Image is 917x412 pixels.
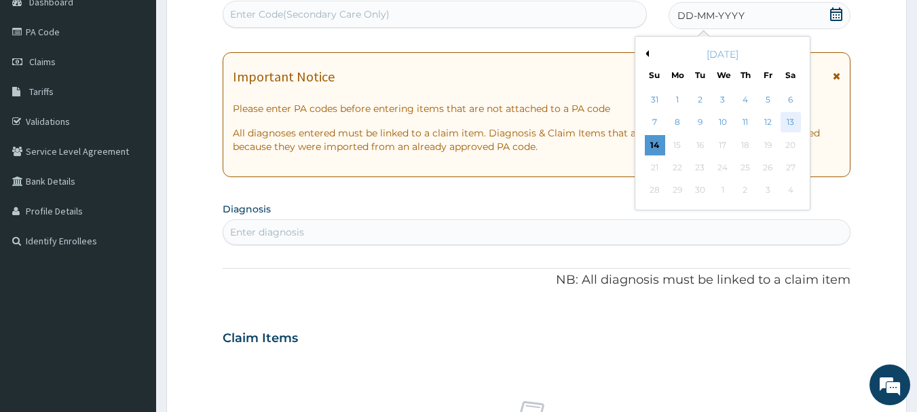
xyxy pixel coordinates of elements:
div: Not available Thursday, September 25th, 2025 [735,157,755,178]
span: Tariffs [29,86,54,98]
div: [DATE] [641,48,804,61]
div: Not available Monday, September 29th, 2025 [667,181,688,201]
div: Sa [785,69,797,81]
div: Choose Tuesday, September 2nd, 2025 [690,90,711,110]
div: Choose Tuesday, September 9th, 2025 [690,113,711,133]
div: Choose Saturday, September 6th, 2025 [781,90,801,110]
h3: Claim Items [223,331,298,346]
div: Not available Tuesday, September 30th, 2025 [690,181,711,201]
span: We're online! [79,121,187,258]
div: Choose Friday, September 5th, 2025 [757,90,778,110]
div: Choose Monday, September 8th, 2025 [667,113,688,133]
div: Choose Wednesday, September 3rd, 2025 [713,90,733,110]
div: Tu [694,69,706,81]
div: Su [649,69,660,81]
div: Choose Monday, September 1st, 2025 [667,90,688,110]
div: Mo [671,69,683,81]
textarea: Type your message and hit 'Enter' [7,271,259,318]
div: Not available Saturday, September 20th, 2025 [781,135,801,155]
div: Choose Sunday, August 31st, 2025 [645,90,665,110]
p: Please enter PA codes before entering items that are not attached to a PA code [233,102,841,115]
h1: Important Notice [233,69,335,84]
div: Choose Sunday, September 7th, 2025 [645,113,665,133]
div: Fr [762,69,774,81]
div: Not available Wednesday, October 1st, 2025 [713,181,733,201]
div: Choose Sunday, September 14th, 2025 [645,135,665,155]
div: Not available Monday, September 15th, 2025 [667,135,688,155]
div: Not available Tuesday, September 23rd, 2025 [690,157,711,178]
div: Choose Friday, September 12th, 2025 [757,113,778,133]
div: Not available Monday, September 22nd, 2025 [667,157,688,178]
span: DD-MM-YYYY [677,9,745,22]
div: Not available Saturday, September 27th, 2025 [781,157,801,178]
label: Diagnosis [223,202,271,216]
div: Enter diagnosis [230,225,304,239]
div: Choose Thursday, September 11th, 2025 [735,113,755,133]
p: NB: All diagnosis must be linked to a claim item [223,271,851,289]
div: Not available Saturday, October 4th, 2025 [781,181,801,201]
img: d_794563401_company_1708531726252_794563401 [25,68,55,102]
div: Enter Code(Secondary Care Only) [230,7,390,21]
button: Previous Month [642,50,649,57]
div: Chat with us now [71,76,228,94]
div: Not available Friday, October 3rd, 2025 [757,181,778,201]
div: We [717,69,728,81]
p: All diagnoses entered must be linked to a claim item. Diagnosis & Claim Items that are visible bu... [233,126,841,153]
div: Not available Sunday, September 21st, 2025 [645,157,665,178]
div: Choose Saturday, September 13th, 2025 [781,113,801,133]
div: Choose Wednesday, September 10th, 2025 [713,113,733,133]
div: Not available Wednesday, September 17th, 2025 [713,135,733,155]
div: Not available Friday, September 19th, 2025 [757,135,778,155]
div: Choose Thursday, September 4th, 2025 [735,90,755,110]
div: Th [740,69,751,81]
div: Not available Friday, September 26th, 2025 [757,157,778,178]
div: Minimize live chat window [223,7,255,39]
div: Not available Thursday, October 2nd, 2025 [735,181,755,201]
div: Not available Tuesday, September 16th, 2025 [690,135,711,155]
div: month 2025-09 [643,89,802,202]
div: Not available Sunday, September 28th, 2025 [645,181,665,201]
div: Not available Wednesday, September 24th, 2025 [713,157,733,178]
div: Not available Thursday, September 18th, 2025 [735,135,755,155]
span: Claims [29,56,56,68]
